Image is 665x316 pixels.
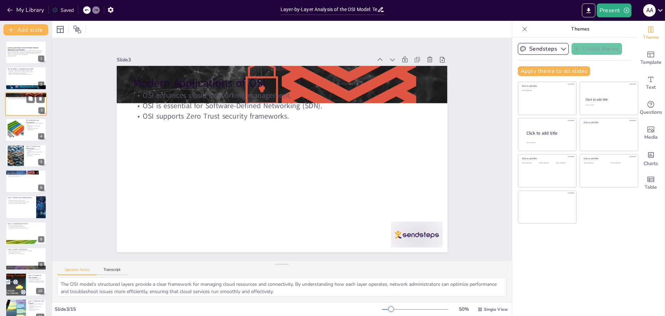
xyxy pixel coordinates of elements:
[6,170,46,193] div: 6
[28,274,44,278] p: Layer 6 - Presentation Layer Coverage
[6,273,46,296] div: 10
[8,176,44,177] p: STP prevents network loops.
[38,55,44,62] div: 1
[26,145,44,149] p: Layer 1 - Physical Layer Specifications
[97,267,127,275] button: Transcript
[8,174,44,176] p: VLANs enhance network segmentation.
[8,227,44,229] p: Transport layer affects application performance.
[6,118,46,141] div: 4
[38,236,44,242] div: 8
[38,107,45,113] div: 3
[556,162,571,164] div: Click to add text
[8,253,44,254] p: RPC facilitates remote communication.
[584,121,633,124] div: Click to add title
[6,247,46,270] div: 9
[640,59,662,66] span: Template
[26,154,44,156] p: Layer 1 impacts overall network performance.
[5,5,47,16] button: My Library
[7,95,45,97] p: OSI enhances cloud networking management.
[26,119,44,123] p: PDU Architecture and Encapsulation
[526,130,571,136] div: Click to add title
[38,185,44,191] div: 6
[38,133,44,139] div: 4
[36,94,45,103] button: Delete Slide
[643,34,659,41] span: Theme
[539,162,555,164] div: Click to add text
[6,222,46,245] div: 8
[8,72,44,74] p: Layered troubleshooting improves efficiency.
[3,24,48,35] button: Add slide
[8,68,44,70] p: Why OSI Matters - Strategic Business Value
[637,96,665,121] div: Get real-time input from your audience
[8,55,44,57] p: Generated with [URL]
[52,7,74,14] div: Saved
[530,21,630,37] p: Themes
[8,250,44,252] p: Session management is key to application communication.
[57,267,97,275] button: Speaker Notes
[55,306,382,313] div: Slide 3 / 15
[5,92,47,116] div: 3
[484,307,508,312] span: Single View
[637,171,665,196] div: Add a table
[640,109,662,116] span: Questions
[7,97,45,98] p: OSI is essential for Software-Defined Networking (SDN).
[637,121,665,146] div: Add images, graphics, shapes or video
[8,47,38,51] strong: Layer-by-Layer Analysis of the OSI Model: Technical Specifications and Protocols
[26,123,44,125] p: PDUs define data handling at each OSI layer.
[637,71,665,96] div: Add text boxes
[7,93,45,95] p: Modern Applications of OSI
[6,144,46,167] div: 5
[8,226,44,227] p: UDP is suited for real-time applications.
[637,46,665,71] div: Add ready made slides
[8,223,44,225] p: Layer 4 - Transport Layer Analysis
[643,4,656,17] div: A A
[8,202,34,203] p: Routing protocols enable efficient data forwarding.
[586,97,632,102] div: Click to add title
[8,200,34,202] p: IPv4 and IPv6 are key network protocols.
[204,6,432,213] p: OSI enhances cloud networking management.
[28,306,44,308] p: DNS facilitates domain name resolution.
[8,251,44,253] p: TLS enhances session security.
[571,43,622,55] button: Create theme
[6,41,46,64] div: 1
[8,197,34,199] p: Layer 3 - Network Layer Implementation
[26,125,44,128] p: Encapsulation is crucial for data transmission.
[522,162,538,164] div: Click to add text
[281,5,377,15] input: Insert title
[455,306,472,313] div: 50 %
[8,224,44,226] p: TCP ensures reliable data delivery.
[582,3,595,17] button: Export to PowerPoint
[611,162,632,164] div: Click to add text
[38,159,44,165] div: 5
[26,128,44,130] p: Understanding PDUs aids in troubleshooting.
[55,24,66,35] div: Layout
[36,288,44,294] div: 10
[57,277,506,297] textarea: The OSI model's structured layers provide a clear framework for managing cloud resources and conn...
[522,157,571,160] div: Click to add title
[26,148,44,151] p: Key technologies define Layer 1 capabilities.
[518,66,590,76] button: Apply theme to all slides
[7,98,45,99] p: OSI supports Zero Trust security frameworks.
[8,70,44,71] p: OSI promotes interoperability and flexibility in networking.
[518,43,569,55] button: Sendsteps
[28,308,44,311] p: Email protocols support communication.
[38,82,44,88] div: 2
[8,171,44,173] p: Layer 2 - Data Link Layer Analysis
[643,3,656,17] button: A A
[637,21,665,46] div: Change the overall theme
[645,183,657,191] span: Table
[585,104,631,106] div: Click to add text
[38,262,44,268] div: 9
[197,14,425,221] p: OSI is essential for Software-Defined Networking (SDN).
[584,157,633,160] div: Click to add title
[8,248,44,250] p: Layer 5 - Session Layer Overview
[28,300,44,304] p: Layer 7 - Application Layer Protocols
[526,142,570,143] div: Click to add body
[28,277,44,280] p: Data formatting is essential for application compatibility.
[6,196,46,219] div: 7
[6,67,46,89] div: 2
[26,151,44,154] p: Troubleshooting tools are essential for Layer 1.
[522,90,571,92] div: Click to add text
[8,173,44,174] p: Ethernet frames are fundamental to Layer 2.
[73,25,81,34] span: Position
